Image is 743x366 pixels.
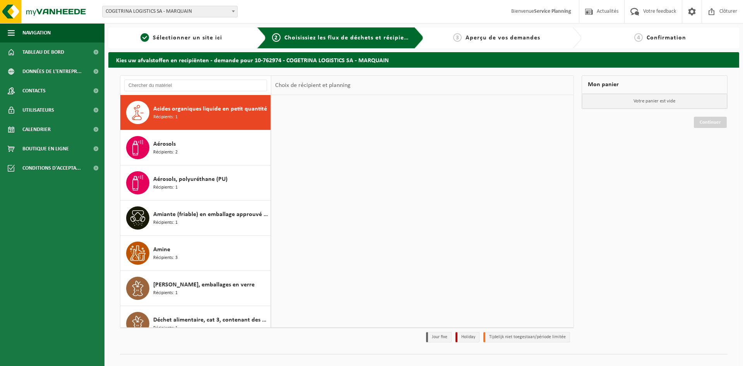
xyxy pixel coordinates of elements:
span: Conditions d'accepta... [22,158,81,178]
a: 1Sélectionner un site ici [112,33,251,43]
iframe: chat widget [4,349,129,366]
span: Données de l'entrepr... [22,62,82,81]
span: Utilisateurs [22,100,54,120]
span: Aérosols, polyuréthane (PU) [153,175,228,184]
span: Récipients: 1 [153,219,178,226]
input: Chercher du matériel [124,80,267,91]
span: 1 [140,33,149,42]
span: [PERSON_NAME], emballages en verre [153,280,255,289]
span: 2 [272,33,281,42]
span: COGETRINA LOGISTICS SA - MARQUAIN [103,6,237,17]
p: Votre panier est vide [582,94,728,109]
span: Amine [153,245,170,254]
button: Aérosols, polyuréthane (PU) Récipients: 1 [120,165,271,201]
div: Mon panier [582,75,728,94]
span: Récipients: 2 [153,149,178,156]
div: Choix de récipient et planning [271,76,354,95]
li: Holiday [455,332,479,342]
span: Sélectionner un site ici [153,35,222,41]
span: COGETRINA LOGISTICS SA - MARQUAIN [102,6,238,17]
span: Amiante (friable) en emballage approuvé UN [153,210,269,219]
span: 3 [453,33,462,42]
span: Récipients: 3 [153,254,178,262]
span: Aérosols [153,140,176,149]
span: Récipients: 1 [153,289,178,297]
span: 4 [634,33,643,42]
span: Acides organiques liquide en petit quantité [153,104,267,114]
button: Amiante (friable) en emballage approuvé UN Récipients: 1 [120,201,271,236]
button: Déchet alimentaire, cat 3, contenant des produits d'origine animale, emballage synthétique Récipi... [120,306,271,341]
span: Calendrier [22,120,51,139]
span: Aperçu de vos demandes [466,35,540,41]
span: Récipients: 1 [153,325,178,332]
span: Navigation [22,23,51,43]
span: Récipients: 1 [153,184,178,191]
strong: Service Planning [534,9,571,14]
button: Aérosols Récipients: 2 [120,130,271,165]
button: Acides organiques liquide en petit quantité Récipients: 1 [120,95,271,130]
span: Déchet alimentaire, cat 3, contenant des produits d'origine animale, emballage synthétique [153,315,269,325]
span: Récipients: 1 [153,114,178,121]
button: Amine Récipients: 3 [120,236,271,271]
span: Confirmation [647,35,686,41]
a: Continuer [694,117,727,128]
span: Boutique en ligne [22,139,69,158]
span: Contacts [22,81,46,100]
li: Tijdelijk niet toegestaan/période limitée [483,332,570,342]
h2: Kies uw afvalstoffen en recipiënten - demande pour 10-762974 - COGETRINA LOGISTICS SA - MARQUAIN [108,52,739,67]
button: [PERSON_NAME], emballages en verre Récipients: 1 [120,271,271,306]
li: Jour fixe [426,332,452,342]
span: Choisissiez les flux de déchets et récipients [284,35,413,41]
span: Tableau de bord [22,43,64,62]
